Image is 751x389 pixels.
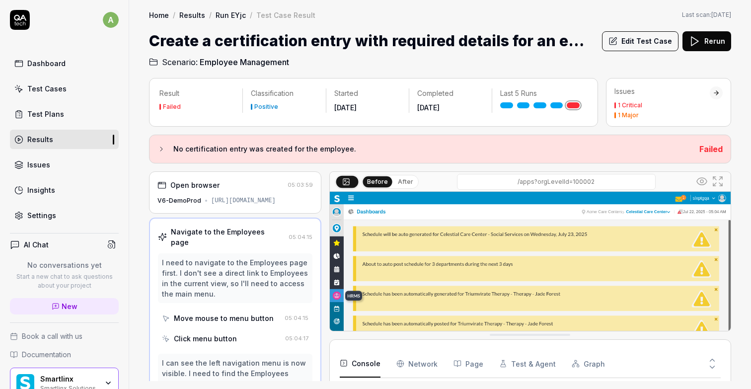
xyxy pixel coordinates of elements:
[27,210,56,221] div: Settings
[10,331,119,341] a: Book a call with us
[211,196,276,205] div: [URL][DOMAIN_NAME]
[334,103,357,112] time: [DATE]
[682,31,731,51] button: Rerun
[170,180,220,190] div: Open browser
[27,83,67,94] div: Test Cases
[174,313,274,323] div: Move mouse to menu button
[27,109,64,119] div: Test Plans
[10,79,119,98] a: Test Cases
[256,10,315,20] div: Test Case Result
[10,206,119,225] a: Settings
[149,10,169,20] a: Home
[179,10,205,20] a: Results
[394,176,417,187] button: After
[171,227,285,247] div: Navigate to the Employees page
[334,88,401,98] p: Started
[572,350,605,378] button: Graph
[285,335,308,342] time: 05:04:17
[209,10,212,20] div: /
[10,272,119,290] p: Start a new chat to ask questions about your project
[602,31,678,51] button: Edit Test Case
[22,331,82,341] span: Book a call with us
[24,239,49,250] h4: AI Chat
[417,88,484,98] p: Completed
[254,104,278,110] div: Positive
[711,11,731,18] time: [DATE]
[27,159,50,170] div: Issues
[173,10,175,20] div: /
[27,185,55,195] div: Insights
[103,10,119,30] button: a
[160,56,198,68] span: Scenario:
[149,56,289,68] a: Scenario:Employee Management
[40,375,98,384] div: Smartlinx
[396,350,438,378] button: Network
[216,10,246,20] a: Run EYjc
[710,173,726,189] button: Open in full screen
[159,88,234,98] p: Result
[363,176,392,187] button: Before
[251,88,317,98] p: Classification
[10,130,119,149] a: Results
[340,350,380,378] button: Console
[10,298,119,314] a: New
[10,260,119,270] p: No conversations yet
[27,134,53,145] div: Results
[500,88,580,98] p: Last 5 Runs
[174,333,237,344] div: Click menu button
[614,86,710,96] div: Issues
[289,233,312,240] time: 05:04:15
[10,155,119,174] a: Issues
[22,349,71,360] span: Documentation
[10,349,119,360] a: Documentation
[682,10,731,19] span: Last scan:
[103,12,119,28] span: a
[149,30,594,52] h1: Create a certification entry with required details for an employee
[618,102,642,108] div: 1 Critical
[250,10,252,20] div: /
[10,104,119,124] a: Test Plans
[157,143,691,155] button: No certification entry was created for the employee.
[10,180,119,200] a: Insights
[162,257,308,299] div: I need to navigate to the Employees page first. I don't see a direct link to Employees in the cur...
[499,350,556,378] button: Test & Agent
[699,144,723,154] span: Failed
[285,314,308,321] time: 05:04:15
[682,10,731,19] button: Last scan:[DATE]
[157,196,201,205] div: V6-DemoProd
[417,103,440,112] time: [DATE]
[618,112,639,118] div: 1 Major
[27,58,66,69] div: Dashboard
[200,56,289,68] span: Employee Management
[173,143,691,155] h3: No certification entry was created for the employee.
[62,301,77,311] span: New
[163,104,181,110] div: Failed
[453,350,483,378] button: Page
[158,329,312,348] button: Click menu button05:04:17
[10,54,119,73] a: Dashboard
[694,173,710,189] button: Show all interative elements
[288,181,313,188] time: 05:03:59
[158,309,312,327] button: Move mouse to menu button05:04:15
